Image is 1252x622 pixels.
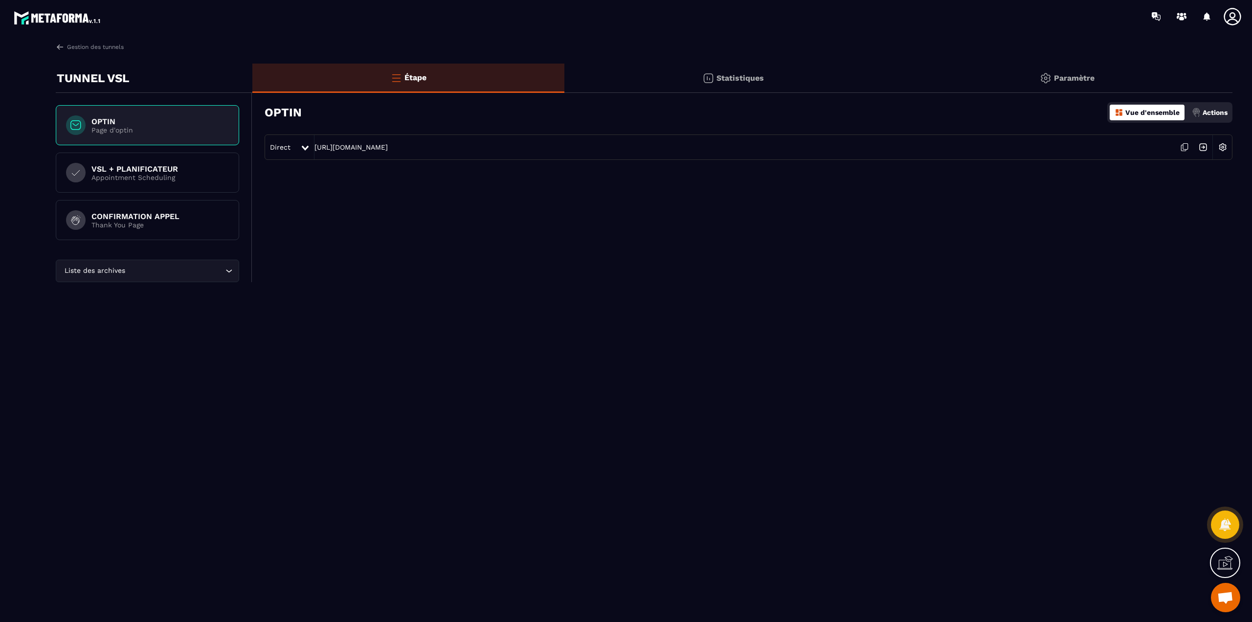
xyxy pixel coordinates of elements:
div: Search for option [56,260,239,282]
p: Appointment Scheduling [91,174,214,181]
p: Statistiques [716,73,764,83]
p: Paramètre [1054,73,1095,83]
span: Direct [270,143,291,151]
a: Mở cuộc trò chuyện [1211,583,1240,612]
input: Search for option [127,266,223,276]
h6: CONFIRMATION APPEL [91,212,214,221]
span: Liste des archives [62,266,127,276]
img: stats.20deebd0.svg [702,72,714,84]
h3: OPTIN [265,106,302,119]
h6: OPTIN [91,117,214,126]
img: logo [14,9,102,26]
p: TUNNEL VSL [57,68,129,88]
p: Vue d'ensemble [1125,109,1180,116]
img: dashboard-orange.40269519.svg [1115,108,1123,117]
p: Étape [404,73,426,82]
img: setting-gr.5f69749f.svg [1040,72,1051,84]
a: Gestion des tunnels [56,43,124,51]
img: bars-o.4a397970.svg [390,72,402,84]
h6: VSL + PLANIFICATEUR [91,164,214,174]
p: Thank You Page [91,221,214,229]
p: Actions [1203,109,1228,116]
a: [URL][DOMAIN_NAME] [314,143,388,151]
img: actions.d6e523a2.png [1192,108,1201,117]
img: arrow-next.bcc2205e.svg [1194,138,1212,156]
img: arrow [56,43,65,51]
img: setting-w.858f3a88.svg [1213,138,1232,156]
p: Page d'optin [91,126,214,134]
